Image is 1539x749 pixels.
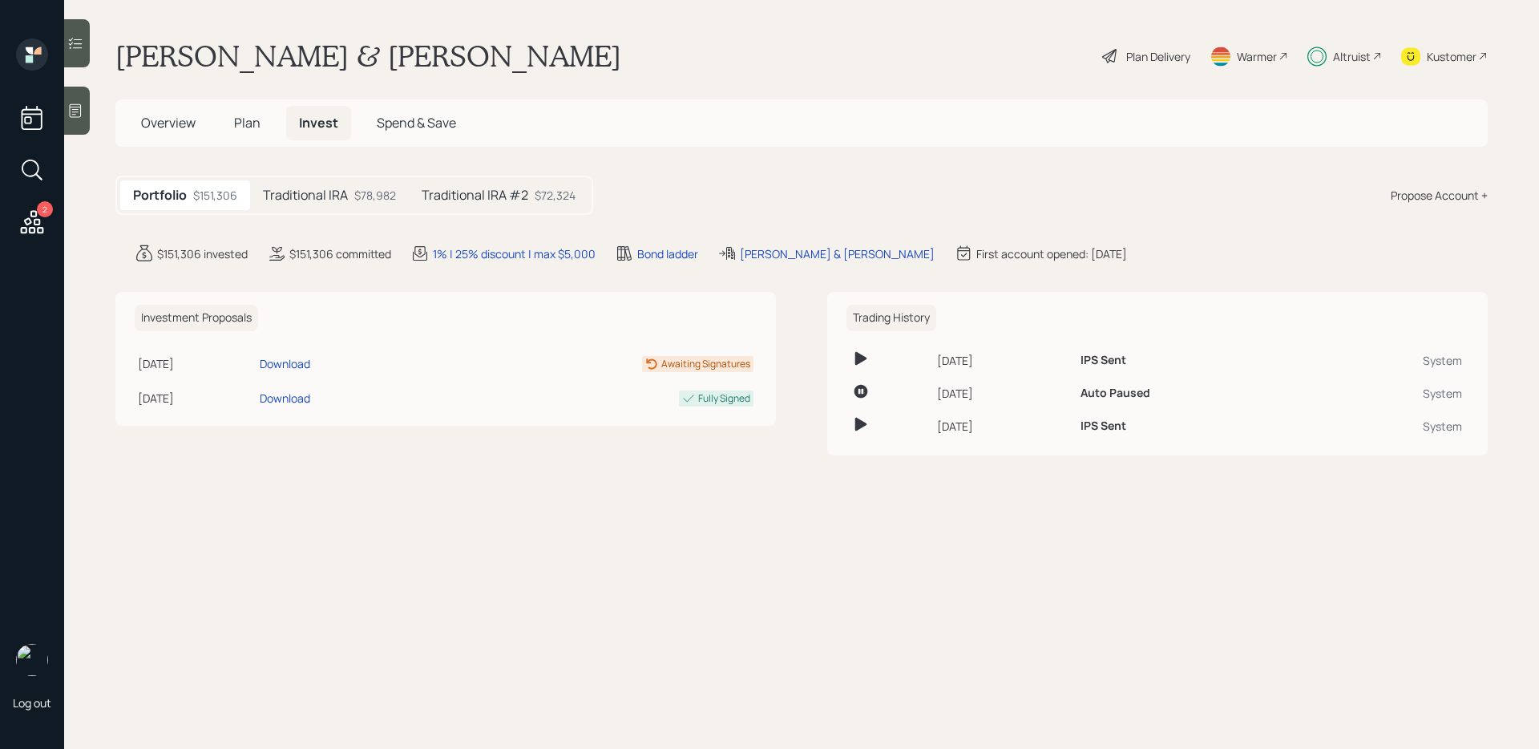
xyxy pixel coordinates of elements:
div: [DATE] [937,418,1068,435]
div: Bond ladder [637,245,698,262]
div: Kustomer [1427,48,1476,65]
h6: IPS Sent [1081,419,1126,433]
span: Invest [299,114,338,132]
div: 2 [37,201,53,217]
h1: [PERSON_NAME] & [PERSON_NAME] [115,38,621,74]
div: Fully Signed [698,391,750,406]
div: Propose Account + [1391,187,1488,204]
div: $78,982 [354,187,396,204]
h5: Traditional IRA [263,188,348,203]
h6: Auto Paused [1081,387,1150,400]
div: System [1323,352,1462,369]
div: Awaiting Signatures [661,357,750,371]
div: First account opened: [DATE] [976,245,1127,262]
span: Overview [141,114,196,132]
div: $151,306 committed [289,245,391,262]
div: System [1323,385,1462,402]
span: Spend & Save [377,114,456,132]
h5: Portfolio [133,188,187,203]
div: $151,306 [193,187,237,204]
div: $72,324 [535,187,576,204]
h5: Traditional IRA #2 [422,188,528,203]
div: Download [260,355,310,372]
div: [DATE] [138,390,253,407]
div: Plan Delivery [1126,48,1190,65]
div: [PERSON_NAME] & [PERSON_NAME] [740,245,935,262]
div: [DATE] [937,352,1068,369]
div: Download [260,390,310,407]
div: Warmer [1237,48,1277,65]
img: sami-boghos-headshot.png [16,644,48,676]
div: Log out [13,695,51,711]
span: Plan [234,114,261,132]
div: System [1323,418,1462,435]
div: $151,306 invested [157,245,248,262]
div: 1% | 25% discount | max $5,000 [433,245,596,262]
h6: Trading History [846,305,936,331]
div: [DATE] [937,385,1068,402]
h6: Investment Proposals [135,305,258,331]
h6: IPS Sent [1081,354,1126,367]
div: Altruist [1333,48,1371,65]
div: [DATE] [138,355,253,372]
